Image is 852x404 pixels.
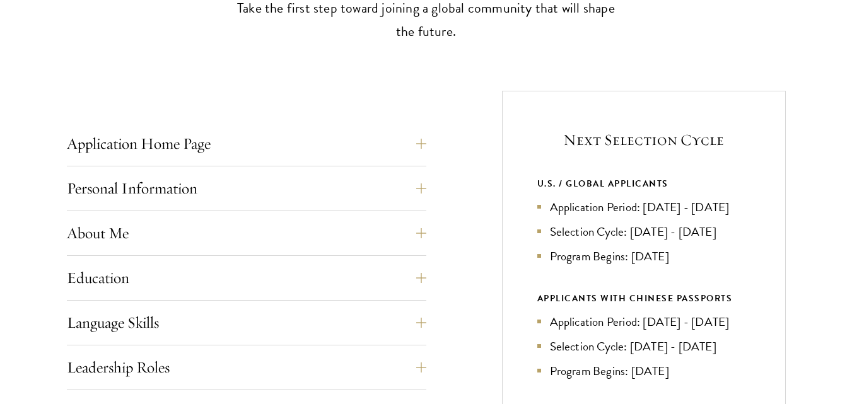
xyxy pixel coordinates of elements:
li: Application Period: [DATE] - [DATE] [537,313,750,331]
li: Program Begins: [DATE] [537,247,750,265]
div: U.S. / GLOBAL APPLICANTS [537,176,750,192]
button: About Me [67,218,426,248]
button: Application Home Page [67,129,426,159]
li: Selection Cycle: [DATE] - [DATE] [537,337,750,355]
li: Selection Cycle: [DATE] - [DATE] [537,222,750,241]
button: Leadership Roles [67,352,426,383]
button: Education [67,263,426,293]
div: APPLICANTS WITH CHINESE PASSPORTS [537,291,750,306]
button: Personal Information [67,173,426,204]
li: Program Begins: [DATE] [537,362,750,380]
li: Application Period: [DATE] - [DATE] [537,198,750,216]
h5: Next Selection Cycle [537,129,750,151]
button: Language Skills [67,308,426,338]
